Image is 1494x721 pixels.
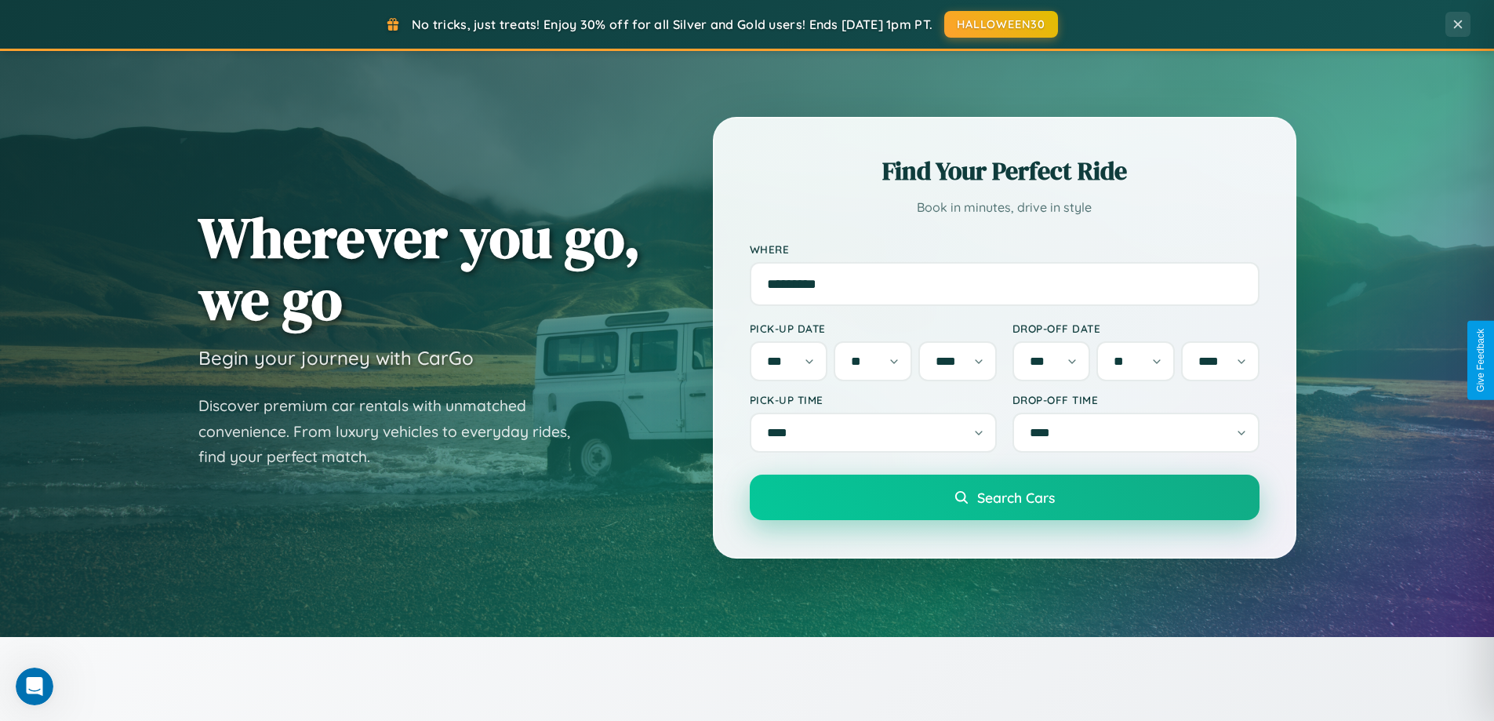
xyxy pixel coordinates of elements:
[750,475,1260,520] button: Search Cars
[412,16,932,32] span: No tricks, just treats! Enjoy 30% off for all Silver and Gold users! Ends [DATE] 1pm PT.
[750,322,997,335] label: Pick-up Date
[198,393,591,470] p: Discover premium car rentals with unmatched convenience. From luxury vehicles to everyday rides, ...
[750,154,1260,188] h2: Find Your Perfect Ride
[198,206,641,330] h1: Wherever you go, we go
[16,668,53,705] iframe: Intercom live chat
[977,489,1055,506] span: Search Cars
[1475,329,1486,392] div: Give Feedback
[944,11,1058,38] button: HALLOWEEN30
[1012,322,1260,335] label: Drop-off Date
[750,393,997,406] label: Pick-up Time
[750,242,1260,256] label: Where
[750,196,1260,219] p: Book in minutes, drive in style
[198,346,474,370] h3: Begin your journey with CarGo
[1012,393,1260,406] label: Drop-off Time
